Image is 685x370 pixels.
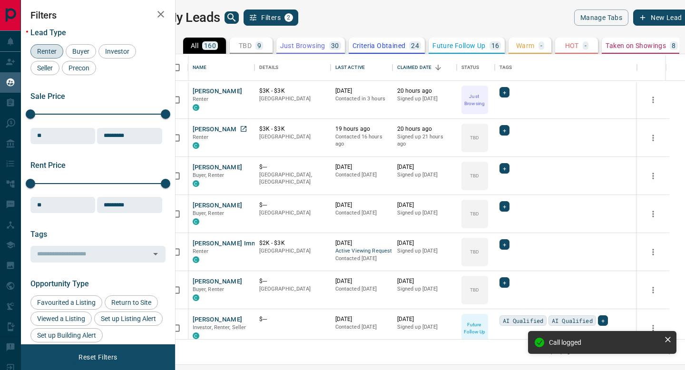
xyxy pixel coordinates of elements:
[331,54,392,81] div: Last Active
[193,134,209,140] span: Renter
[193,210,225,216] span: Buyer, Renter
[149,247,162,261] button: Open
[461,54,479,81] div: Status
[30,28,66,37] span: Lead Type
[462,321,487,335] p: Future Follow Up
[462,93,487,107] p: Just Browsing
[397,171,452,179] p: Signed up [DATE]
[397,163,452,171] p: [DATE]
[335,125,388,133] p: 19 hours ago
[259,133,326,141] p: [GEOGRAPHIC_DATA]
[470,286,479,293] p: TBD
[259,125,326,133] p: $3K - $3K
[193,172,225,178] span: Buyer, Renter
[193,142,199,149] div: condos.ca
[540,42,542,49] p: -
[574,10,628,26] button: Manage Tabs
[193,294,199,301] div: condos.ca
[335,201,388,209] p: [DATE]
[397,277,452,285] p: [DATE]
[549,339,660,346] div: Call logged
[397,95,452,103] p: Signed up [DATE]
[646,245,660,259] button: more
[259,163,326,171] p: $---
[335,285,388,293] p: Contacted [DATE]
[259,315,326,323] p: $---
[62,61,96,75] div: Precon
[470,172,479,179] p: TBD
[470,134,479,141] p: TBD
[259,247,326,255] p: [GEOGRAPHIC_DATA]
[335,95,388,103] p: Contacted in 3 hours
[499,277,509,288] div: +
[30,295,102,310] div: Favourited a Listing
[193,163,243,172] button: [PERSON_NAME]
[191,42,198,49] p: All
[193,201,243,210] button: [PERSON_NAME]
[65,64,93,72] span: Precon
[30,279,89,288] span: Opportunity Type
[280,42,325,49] p: Just Browsing
[193,324,246,331] span: Investor, Renter, Seller
[411,42,419,49] p: 24
[259,171,326,186] p: [GEOGRAPHIC_DATA], [GEOGRAPHIC_DATA]
[352,42,406,49] p: Criteria Obtained
[193,125,243,134] button: [PERSON_NAME]
[285,14,292,21] span: 2
[335,133,388,148] p: Contacted 16 hours ago
[193,54,207,81] div: Name
[102,48,133,55] span: Investor
[34,64,56,72] span: Seller
[69,48,93,55] span: Buyer
[259,209,326,217] p: [GEOGRAPHIC_DATA]
[30,44,63,58] div: Renter
[431,61,445,74] button: Sort
[335,323,388,331] p: Contacted [DATE]
[193,315,243,324] button: [PERSON_NAME]
[259,285,326,293] p: [GEOGRAPHIC_DATA]
[516,42,535,49] p: Warm
[646,207,660,221] button: more
[499,87,509,97] div: +
[499,239,509,250] div: +
[335,255,388,263] p: Contacted [DATE]
[503,316,544,325] span: AI Qualified
[503,164,506,173] span: +
[457,54,495,81] div: Status
[30,10,166,21] h2: Filters
[166,10,220,25] h1: My Leads
[672,42,675,49] p: 8
[237,123,250,135] a: Open in New Tab
[30,312,92,326] div: Viewed a Listing
[499,163,509,174] div: +
[470,210,479,217] p: TBD
[503,88,506,97] span: +
[331,42,339,49] p: 30
[244,10,298,26] button: Filters2
[335,315,388,323] p: [DATE]
[193,286,225,292] span: Buyer, Renter
[98,315,159,322] span: Set up Listing Alert
[34,299,99,306] span: Favourited a Listing
[193,277,243,286] button: [PERSON_NAME]
[397,323,452,331] p: Signed up [DATE]
[335,239,388,247] p: [DATE]
[259,54,279,81] div: Details
[646,131,660,145] button: more
[646,93,660,107] button: more
[94,312,163,326] div: Set up Listing Alert
[30,161,66,170] span: Rent Price
[397,285,452,293] p: Signed up [DATE]
[397,87,452,95] p: 20 hours ago
[259,201,326,209] p: $---
[193,87,243,96] button: [PERSON_NAME]
[108,299,155,306] span: Return to Site
[193,218,199,225] div: condos.ca
[335,87,388,95] p: [DATE]
[239,42,252,49] p: TBD
[193,180,199,187] div: condos.ca
[335,247,388,255] span: Active Viewing Request
[397,133,452,148] p: Signed up 21 hours ago
[34,48,60,55] span: Renter
[335,163,388,171] p: [DATE]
